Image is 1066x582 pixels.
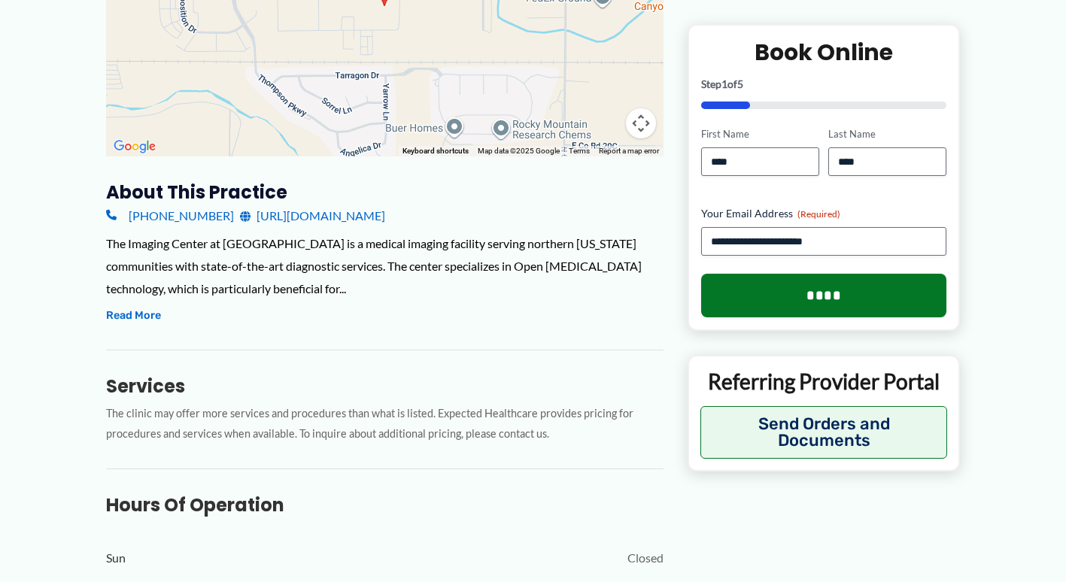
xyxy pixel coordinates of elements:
p: Referring Provider Portal [700,368,948,395]
button: Read More [106,307,161,325]
h3: Hours of Operation [106,493,664,517]
label: Last Name [828,127,946,141]
h2: Book Online [701,38,947,67]
span: 5 [737,77,743,90]
span: Closed [627,547,664,569]
h3: About this practice [106,180,664,204]
span: 1 [721,77,727,90]
a: [PHONE_NUMBER] [106,205,234,227]
a: Terms (opens in new tab) [569,147,590,155]
span: Map data ©2025 Google [478,147,560,155]
button: Keyboard shortcuts [402,146,469,156]
div: The Imaging Center at [GEOGRAPHIC_DATA] is a medical imaging facility serving northern [US_STATE]... [106,232,664,299]
a: Open this area in Google Maps (opens a new window) [110,137,159,156]
label: Your Email Address [701,206,947,221]
button: Map camera controls [626,108,656,138]
p: Step of [701,79,947,89]
p: The clinic may offer more services and procedures than what is listed. Expected Healthcare provid... [106,404,664,444]
h3: Services [106,374,664,398]
span: Sun [106,547,126,569]
span: (Required) [797,208,840,220]
a: [URL][DOMAIN_NAME] [240,205,385,227]
label: First Name [701,127,819,141]
button: Send Orders and Documents [700,406,948,459]
a: Report a map error [599,147,659,155]
img: Google [110,137,159,156]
